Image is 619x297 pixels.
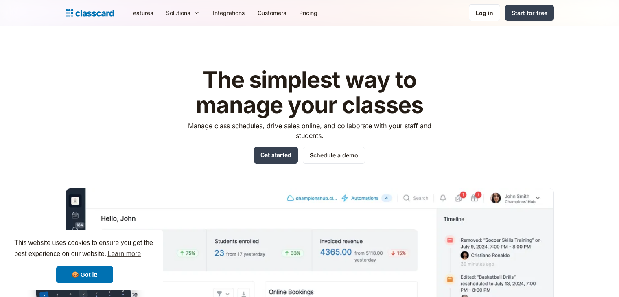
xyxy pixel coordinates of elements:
a: Get started [254,147,298,164]
div: Solutions [160,4,206,22]
span: This website uses cookies to ensure you get the best experience on our website. [14,238,155,260]
a: dismiss cookie message [56,266,113,283]
div: cookieconsent [7,230,163,290]
p: Manage class schedules, drive sales online, and collaborate with your staff and students. [180,121,439,140]
div: Log in [476,9,493,17]
a: Schedule a demo [303,147,365,164]
a: Pricing [293,4,324,22]
a: Log in [469,4,500,21]
div: Solutions [166,9,190,17]
a: home [66,7,114,19]
a: Customers [251,4,293,22]
a: Features [124,4,160,22]
a: learn more about cookies [106,248,142,260]
div: Start for free [512,9,547,17]
h1: The simplest way to manage your classes [180,68,439,118]
a: Integrations [206,4,251,22]
a: Start for free [505,5,554,21]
